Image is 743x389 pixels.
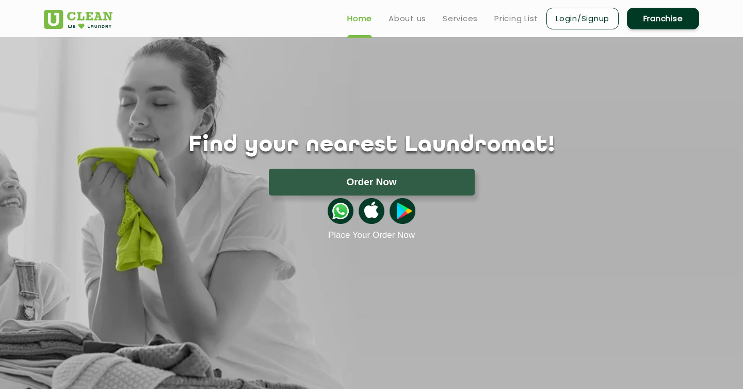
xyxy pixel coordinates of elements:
[269,169,475,196] button: Order Now
[359,198,384,224] img: apple-icon.png
[328,198,353,224] img: whatsappicon.png
[546,8,619,29] a: Login/Signup
[36,133,707,158] h1: Find your nearest Laundromat!
[44,10,112,29] img: UClean Laundry and Dry Cleaning
[390,198,415,224] img: playstoreicon.png
[328,230,415,240] a: Place Your Order Now
[347,12,372,25] a: Home
[627,8,699,29] a: Franchise
[389,12,426,25] a: About us
[494,12,538,25] a: Pricing List
[443,12,478,25] a: Services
